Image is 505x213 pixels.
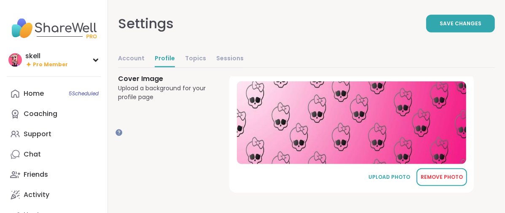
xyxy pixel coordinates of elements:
[24,150,41,159] div: Chat
[155,51,175,67] a: Profile
[25,51,68,61] div: skell
[7,13,101,43] img: ShareWell Nav Logo
[118,13,174,34] div: Settings
[7,144,101,164] a: Chat
[7,185,101,205] a: Activity
[24,89,44,98] div: Home
[8,53,22,67] img: skell
[24,190,49,200] div: Activity
[426,15,495,32] button: Save Changes
[33,61,68,68] span: Pro Member
[7,164,101,185] a: Friends
[421,173,463,181] div: REMOVE PHOTO
[69,90,99,97] span: 5 Scheduled
[24,129,51,139] div: Support
[118,84,209,102] div: Upload a background for your profile page
[368,173,411,181] div: UPLOAD PHOTO
[118,74,209,84] h3: Cover Image
[24,170,48,179] div: Friends
[24,109,57,119] div: Coaching
[118,51,145,67] a: Account
[416,168,467,186] button: REMOVE PHOTO
[364,168,415,186] button: UPLOAD PHOTO
[116,129,122,136] iframe: Spotlight
[7,104,101,124] a: Coaching
[185,51,206,67] a: Topics
[7,84,101,104] a: Home5Scheduled
[440,20,481,27] span: Save Changes
[216,51,244,67] a: Sessions
[7,124,101,144] a: Support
